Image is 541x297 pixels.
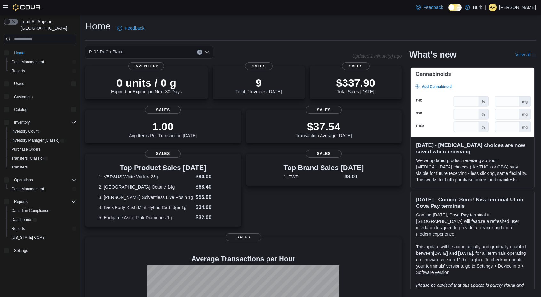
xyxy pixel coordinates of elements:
[14,120,30,125] span: Inventory
[226,233,261,241] span: Sales
[128,62,164,70] span: Inventory
[499,4,536,11] p: [PERSON_NAME]
[1,118,79,127] button: Inventory
[1,92,79,101] button: Customers
[14,107,27,112] span: Catalog
[9,145,76,153] span: Purchase Orders
[12,165,28,170] span: Transfers
[12,208,49,213] span: Canadian Compliance
[6,224,79,233] button: Reports
[196,204,227,211] dd: $34.00
[6,215,79,224] a: Dashboards
[296,120,352,138] div: Transaction Average [DATE]
[12,217,37,222] span: Dashboards
[12,49,27,57] a: Home
[196,183,227,191] dd: $68.40
[12,106,76,113] span: Catalog
[9,128,76,135] span: Inventory Count
[204,50,209,55] button: Open list of options
[6,127,79,136] button: Inventory Count
[12,68,25,74] span: Reports
[296,120,352,133] p: $37.54
[1,246,79,255] button: Settings
[409,50,456,60] h2: What's new
[14,177,33,183] span: Operations
[1,105,79,114] button: Catalog
[336,76,375,89] p: $337.90
[485,4,486,11] p: |
[6,154,79,163] a: Transfers (Classic)
[9,154,51,162] a: Transfers (Classic)
[145,106,181,114] span: Sales
[9,234,76,241] span: Washington CCRS
[489,4,497,11] div: Amanda Payette
[9,185,76,193] span: Cash Management
[9,216,76,223] span: Dashboards
[9,225,76,232] span: Reports
[448,4,462,11] input: Dark Mode
[12,176,76,184] span: Operations
[6,184,79,193] button: Cash Management
[13,4,41,11] img: Cova
[9,207,76,215] span: Canadian Compliance
[9,137,76,144] span: Inventory Manager (Classic)
[12,186,44,191] span: Cash Management
[342,62,370,70] span: Sales
[99,204,193,211] dt: 4. Back Forty Kush Mint Hybrid Cartridge 1g
[490,4,495,11] span: AP
[306,106,342,114] span: Sales
[6,206,79,215] button: Canadian Compliance
[9,67,76,75] span: Reports
[99,164,227,172] h3: Top Product Sales [DATE]
[12,49,76,57] span: Home
[196,193,227,201] dd: $55.00
[413,1,445,14] a: Feedback
[9,128,41,135] a: Inventory Count
[12,59,44,65] span: Cash Management
[197,50,202,55] button: Clear input
[14,51,24,56] span: Home
[14,94,33,99] span: Customers
[12,119,32,126] button: Inventory
[12,80,27,88] button: Users
[9,185,46,193] a: Cash Management
[352,53,402,59] p: Updated 1 minute(s) ago
[515,52,536,57] a: View allExternal link
[235,76,282,94] div: Total # Invoices [DATE]
[12,246,76,254] span: Settings
[99,194,193,200] dt: 3. [PERSON_NAME] Solventless Live Rosin 1g
[14,199,28,204] span: Reports
[9,234,47,241] a: [US_STATE] CCRS
[115,22,147,35] a: Feedback
[1,197,79,206] button: Reports
[416,212,529,237] p: Coming [DATE], Cova Pay terminal in [GEOGRAPHIC_DATA] will feature a refreshed user interface des...
[99,174,193,180] dt: 1. VERSUS White Widow 28g
[416,157,529,183] p: We've updated product receiving so your [MEDICAL_DATA] choices (like THCa or CBG) stay visible fo...
[423,4,443,11] span: Feedback
[99,215,193,221] dt: 5. Endgame Astro Pink Diamonds 1g
[9,67,28,75] a: Reports
[235,76,282,89] p: 9
[416,196,529,209] h3: [DATE] - Coming Soon! New terminal UI on Cova Pay terminals
[9,137,67,144] a: Inventory Manager (Classic)
[416,142,529,155] h3: [DATE] - [MEDICAL_DATA] choices are now saved when receiving
[12,147,41,152] span: Purchase Orders
[532,53,536,57] svg: External link
[1,48,79,57] button: Home
[9,145,43,153] a: Purchase Orders
[85,20,111,33] h1: Home
[9,58,46,66] a: Cash Management
[9,58,76,66] span: Cash Management
[12,176,36,184] button: Operations
[196,214,227,222] dd: $32.00
[4,45,76,272] nav: Complex example
[12,247,30,254] a: Settings
[12,106,30,113] button: Catalog
[1,176,79,184] button: Operations
[111,76,182,89] p: 0 units / 0 g
[99,184,193,190] dt: 2. [GEOGRAPHIC_DATA] Octane 14g
[416,283,524,294] em: Please be advised that this update is purely visual and does not impact payment functionality.
[196,173,227,181] dd: $90.00
[1,79,79,88] button: Users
